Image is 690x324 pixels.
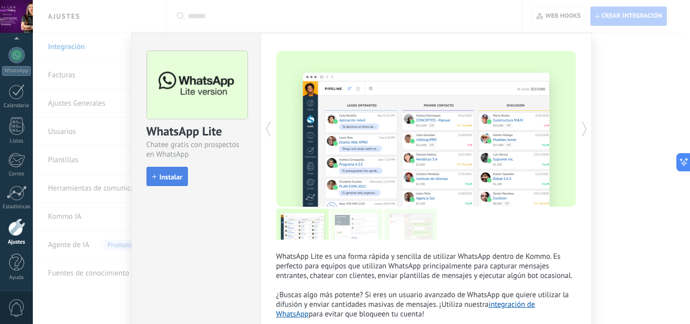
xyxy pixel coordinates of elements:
[276,209,329,240] img: tour_image_ce7c31a0eff382ee1a6594eee72d09e2.png
[2,171,31,177] div: Correo
[330,209,383,240] img: tour_image_c723ab543647899da0767410ab0d70c4.png
[147,51,248,119] img: logo_main.png
[2,239,31,246] div: Ajustes
[2,274,31,281] div: Ayuda
[2,138,31,145] div: Listas
[276,300,535,319] a: integración de WhatsApp
[146,140,246,159] div: Chatee gratis con prospectos en WhatsApp
[384,209,437,240] img: tour_image_aef04ea1a8792facef78c1288344d39c.png
[146,123,246,140] div: WhatsApp Lite
[160,173,182,180] span: Instalar
[2,66,31,76] div: WhatsApp
[276,252,576,319] p: WhatsApp Lite es una forma rápida y sencilla de utilizar WhatsApp dentro de Kommo. Es perfecto pa...
[2,204,31,210] div: Estadísticas
[2,103,31,109] div: Calendario
[146,167,188,186] button: Instalar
